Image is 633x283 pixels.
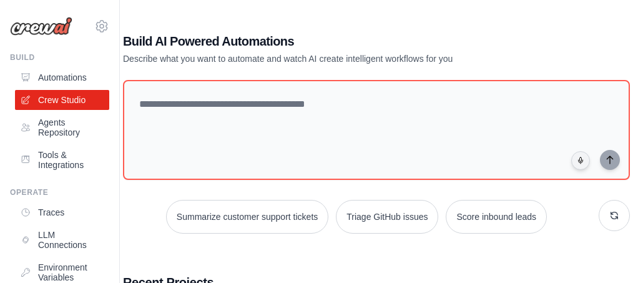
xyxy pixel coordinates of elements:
a: Tools & Integrations [15,145,109,175]
img: Logo [10,17,72,36]
a: LLM Connections [15,225,109,255]
div: Operate [10,187,109,197]
h1: Build AI Powered Automations [123,32,542,50]
button: Click to speak your automation idea [571,151,590,170]
button: Get new suggestions [599,200,630,231]
p: Describe what you want to automate and watch AI create intelligent workflows for you [123,52,542,65]
div: Build [10,52,109,62]
a: Agents Repository [15,112,109,142]
button: Triage GitHub issues [336,200,438,234]
a: Traces [15,202,109,222]
button: Score inbound leads [446,200,547,234]
a: Crew Studio [15,90,109,110]
a: Automations [15,67,109,87]
button: Summarize customer support tickets [166,200,328,234]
